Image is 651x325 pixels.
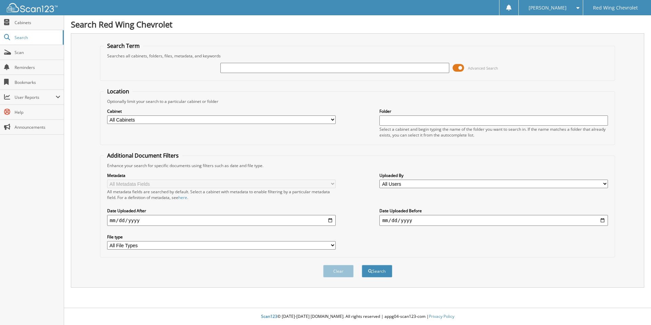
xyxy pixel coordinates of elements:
div: Enhance your search for specific documents using filters such as date and file type. [104,163,612,168]
legend: Location [104,88,133,95]
h1: Search Red Wing Chevrolet [71,19,644,30]
span: Bookmarks [15,79,60,85]
span: Reminders [15,65,60,70]
label: File type [107,234,336,240]
label: Metadata [107,173,336,178]
legend: Additional Document Filters [104,152,182,159]
label: Uploaded By [379,173,608,178]
button: Search [362,265,392,277]
label: Date Uploaded After [107,208,336,214]
legend: Search Term [104,42,143,50]
span: Search [15,35,59,40]
label: Cabinet [107,108,336,114]
span: Help [15,109,60,115]
label: Folder [379,108,608,114]
span: Scan [15,50,60,55]
div: © [DATE]-[DATE] [DOMAIN_NAME]. All rights reserved | appg04-scan123-com | [64,308,651,325]
div: Searches all cabinets, folders, files, metadata, and keywords [104,53,612,59]
span: Announcements [15,124,60,130]
a: here [178,195,187,200]
span: [PERSON_NAME] [529,6,567,10]
div: All metadata fields are searched by default. Select a cabinet with metadata to enable filtering b... [107,189,336,200]
input: start [107,215,336,226]
span: Red Wing Chevrolet [593,6,638,10]
span: Advanced Search [468,66,498,71]
span: Cabinets [15,20,60,25]
span: User Reports [15,94,56,100]
div: Optionally limit your search to a particular cabinet or folder [104,98,612,104]
button: Clear [323,265,354,277]
img: scan123-logo-white.svg [7,3,58,12]
input: end [379,215,608,226]
label: Date Uploaded Before [379,208,608,214]
span: Scan123 [261,313,277,319]
div: Select a cabinet and begin typing the name of the folder you want to search in. If the name match... [379,126,608,138]
a: Privacy Policy [429,313,454,319]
